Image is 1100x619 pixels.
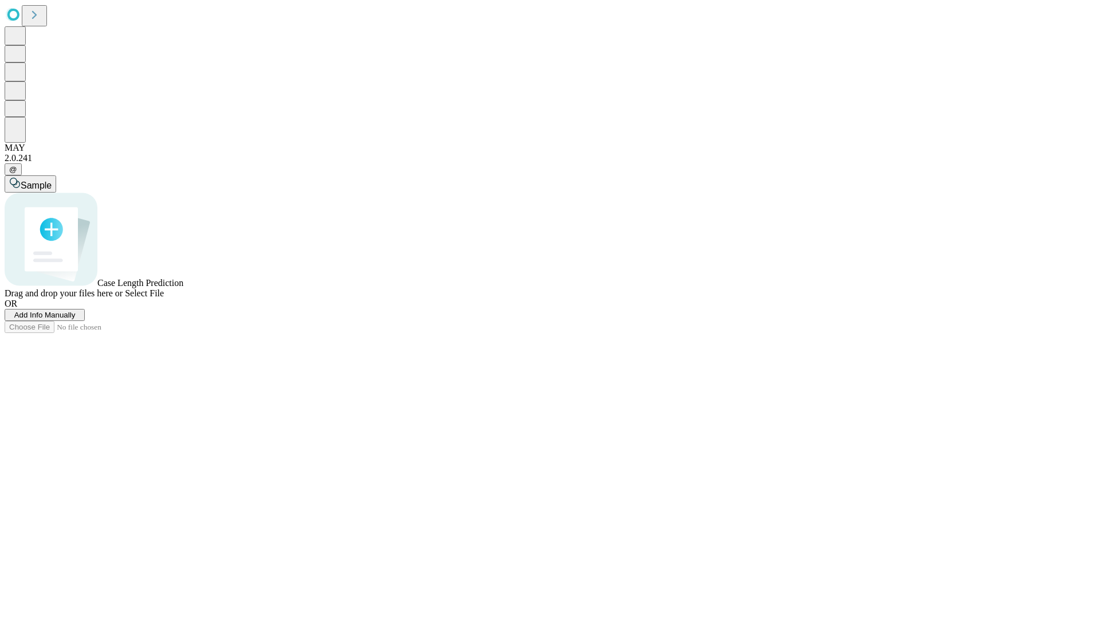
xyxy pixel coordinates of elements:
span: @ [9,165,17,174]
span: Select File [125,288,164,298]
span: Drag and drop your files here or [5,288,123,298]
div: 2.0.241 [5,153,1095,163]
div: MAY [5,143,1095,153]
span: Case Length Prediction [97,278,183,288]
button: Sample [5,175,56,193]
span: Add Info Manually [14,311,76,319]
span: OR [5,299,17,308]
button: @ [5,163,22,175]
span: Sample [21,181,52,190]
button: Add Info Manually [5,309,85,321]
